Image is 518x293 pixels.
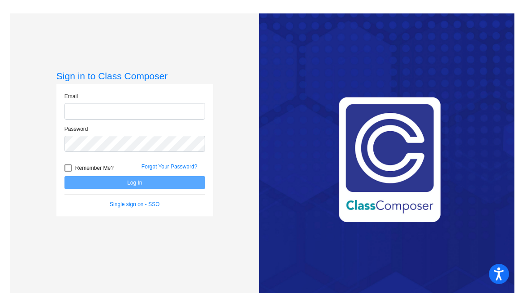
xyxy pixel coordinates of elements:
a: Forgot Your Password? [141,164,197,170]
span: Remember Me? [75,163,114,173]
h3: Sign in to Class Composer [56,70,213,82]
label: Email [64,92,78,100]
a: Single sign on - SSO [110,201,159,207]
button: Log In [64,176,205,189]
label: Password [64,125,88,133]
